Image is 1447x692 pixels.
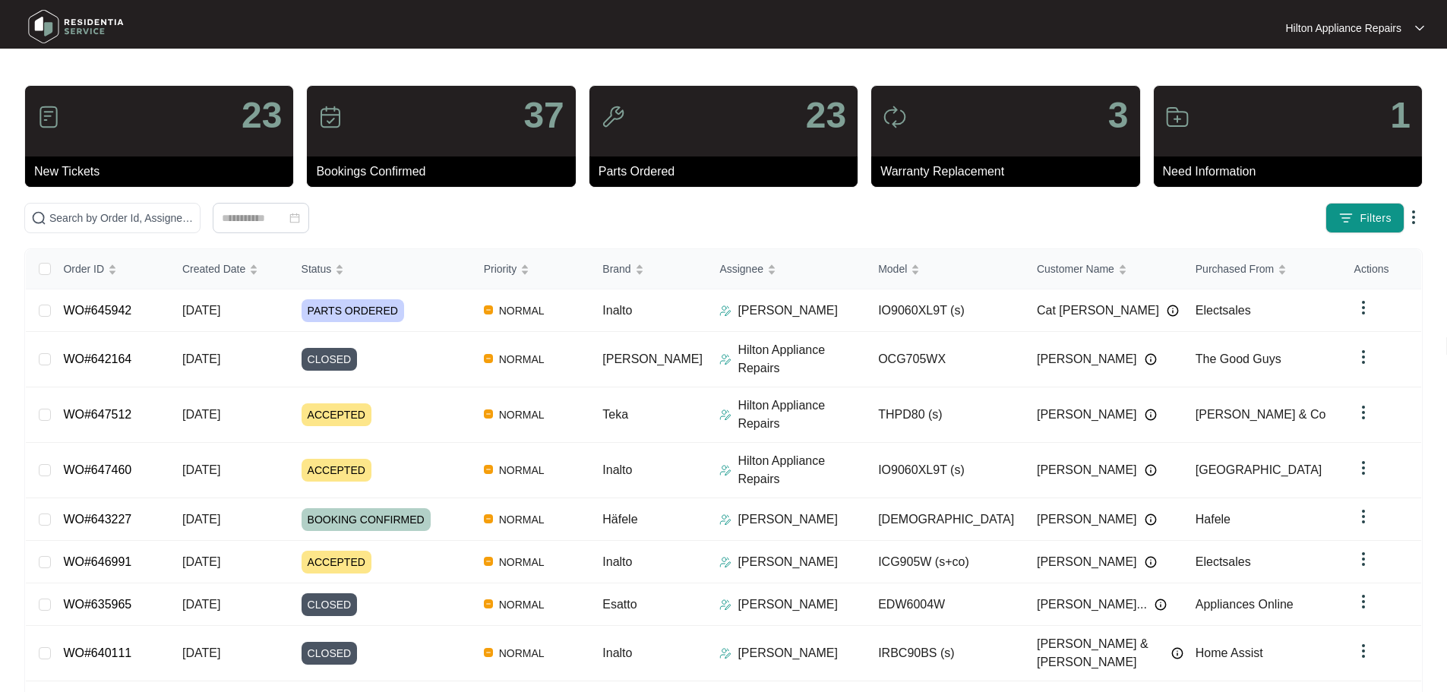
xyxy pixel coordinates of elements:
[493,510,551,529] span: NORMAL
[1415,24,1424,32] img: dropdown arrow
[182,408,220,421] span: [DATE]
[318,105,343,129] img: icon
[1037,461,1137,479] span: [PERSON_NAME]
[1155,599,1167,611] img: Info icon
[880,163,1139,181] p: Warranty Replacement
[484,514,493,523] img: Vercel Logo
[63,513,131,526] a: WO#643227
[1354,459,1373,477] img: dropdown arrow
[302,551,371,574] span: ACCEPTED
[719,409,731,421] img: Assigner Icon
[1145,513,1157,526] img: Info icon
[63,463,131,476] a: WO#647460
[1037,406,1137,424] span: [PERSON_NAME]
[866,443,1025,498] td: IO9060XL9T (s)
[719,464,731,476] img: Assigner Icon
[63,304,131,317] a: WO#645942
[484,557,493,566] img: Vercel Logo
[63,646,131,659] a: WO#640111
[602,513,637,526] span: Häfele
[34,163,293,181] p: New Tickets
[242,97,282,134] p: 23
[302,593,358,616] span: CLOSED
[170,249,289,289] th: Created Date
[738,302,838,320] p: [PERSON_NAME]
[302,508,431,531] span: BOOKING CONFIRMED
[1354,507,1373,526] img: dropdown arrow
[719,556,731,568] img: Assigner Icon
[738,510,838,529] p: [PERSON_NAME]
[866,498,1025,541] td: [DEMOGRAPHIC_DATA]
[883,105,907,129] img: icon
[602,261,630,277] span: Brand
[63,408,131,421] a: WO#647512
[602,555,632,568] span: Inalto
[1354,642,1373,660] img: dropdown arrow
[1390,97,1411,134] p: 1
[719,513,731,526] img: Assigner Icon
[1037,302,1159,320] span: Cat [PERSON_NAME]
[49,210,194,226] input: Search by Order Id, Assignee Name, Customer Name, Brand and Model
[1354,550,1373,568] img: dropdown arrow
[738,341,866,378] p: Hilton Appliance Repairs
[493,350,551,368] span: NORMAL
[289,249,472,289] th: Status
[63,555,131,568] a: WO#646991
[316,163,575,181] p: Bookings Confirmed
[302,261,332,277] span: Status
[1037,350,1137,368] span: [PERSON_NAME]
[484,305,493,314] img: Vercel Logo
[31,210,46,226] img: search-icon
[1145,556,1157,568] img: Info icon
[1196,261,1274,277] span: Purchased From
[738,644,838,662] p: [PERSON_NAME]
[806,97,846,134] p: 23
[719,353,731,365] img: Assigner Icon
[484,261,517,277] span: Priority
[484,599,493,608] img: Vercel Logo
[602,304,632,317] span: Inalto
[1037,261,1114,277] span: Customer Name
[182,513,220,526] span: [DATE]
[1163,163,1422,181] p: Need Information
[1037,596,1147,614] span: [PERSON_NAME]...
[602,646,632,659] span: Inalto
[302,299,404,322] span: PARTS ORDERED
[599,163,858,181] p: Parts Ordered
[302,459,371,482] span: ACCEPTED
[602,408,628,421] span: Teka
[719,305,731,317] img: Assigner Icon
[493,553,551,571] span: NORMAL
[493,644,551,662] span: NORMAL
[182,261,245,277] span: Created Date
[866,332,1025,387] td: OCG705WX
[63,598,131,611] a: WO#635965
[1037,510,1137,529] span: [PERSON_NAME]
[182,304,220,317] span: [DATE]
[493,302,551,320] span: NORMAL
[1145,409,1157,421] img: Info icon
[1404,208,1423,226] img: dropdown arrow
[602,352,703,365] span: [PERSON_NAME]
[1285,21,1401,36] p: Hilton Appliance Repairs
[1342,249,1421,289] th: Actions
[302,403,371,426] span: ACCEPTED
[1196,304,1251,317] span: Electsales
[738,553,838,571] p: [PERSON_NAME]
[1354,299,1373,317] img: dropdown arrow
[1325,203,1404,233] button: filter iconFilters
[182,555,220,568] span: [DATE]
[484,648,493,657] img: Vercel Logo
[719,599,731,611] img: Assigner Icon
[1145,353,1157,365] img: Info icon
[36,105,61,129] img: icon
[590,249,707,289] th: Brand
[302,348,358,371] span: CLOSED
[738,452,866,488] p: Hilton Appliance Repairs
[1183,249,1342,289] th: Purchased From
[601,105,625,129] img: icon
[1108,97,1129,134] p: 3
[1165,105,1190,129] img: icon
[1196,352,1281,365] span: The Good Guys
[1338,210,1354,226] img: filter icon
